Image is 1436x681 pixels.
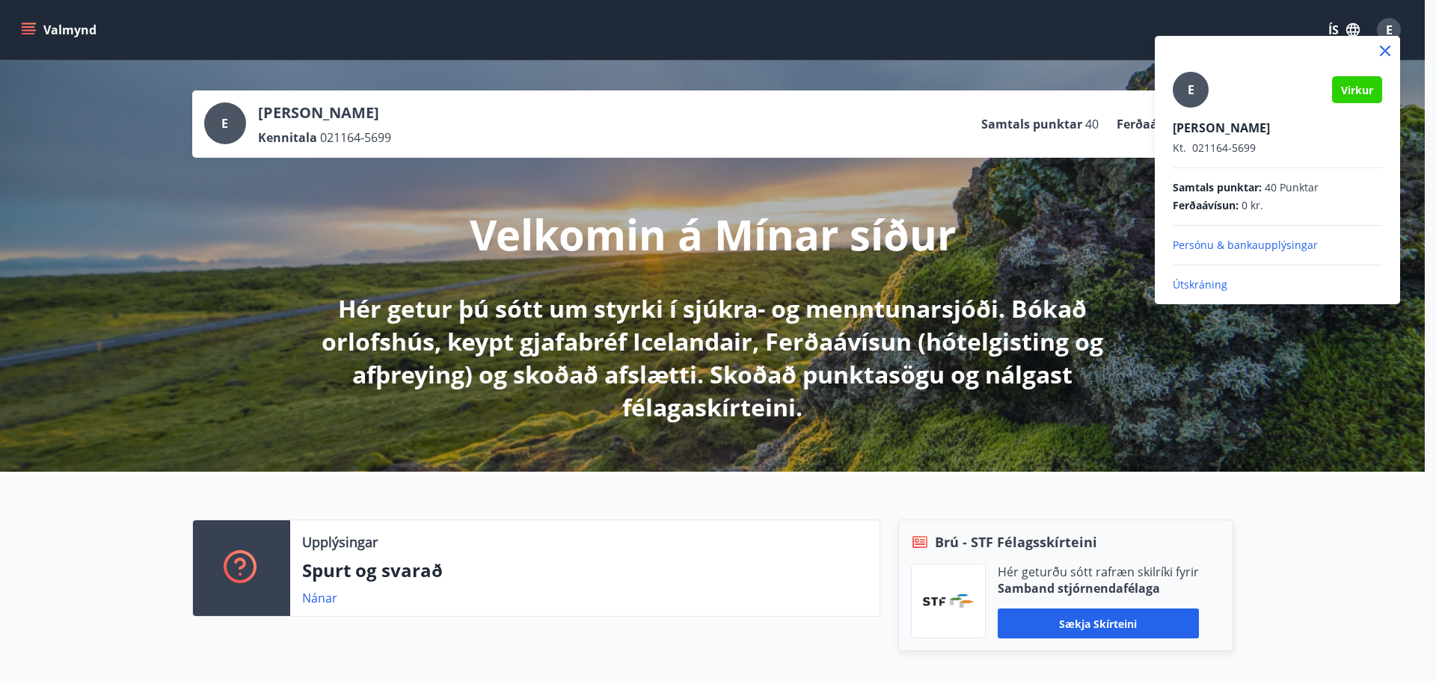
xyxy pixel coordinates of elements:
[1173,277,1382,292] p: Útskráning
[1173,141,1186,155] span: Kt.
[1173,198,1239,213] span: Ferðaávísun :
[1173,120,1382,136] p: [PERSON_NAME]
[1173,141,1382,155] p: 021164-5699
[1173,238,1382,253] p: Persónu & bankaupplýsingar
[1173,180,1262,195] span: Samtals punktar :
[1265,180,1319,195] span: 40 Punktar
[1341,83,1373,97] span: Virkur
[1188,81,1194,98] span: E
[1242,198,1263,213] span: 0 kr.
